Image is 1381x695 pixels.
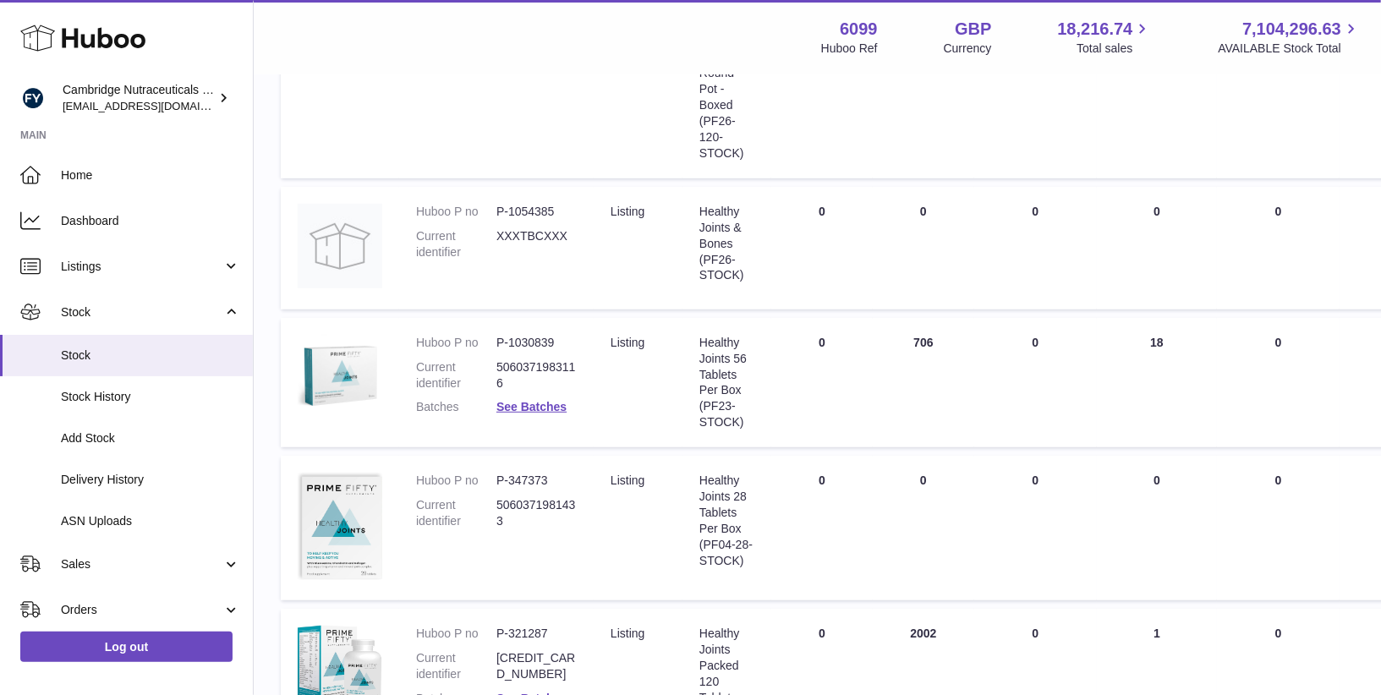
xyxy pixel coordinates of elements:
[771,187,873,309] td: 0
[611,336,644,349] span: listing
[61,259,222,275] span: Listings
[20,85,46,111] img: huboo@camnutra.com
[1275,205,1282,218] span: 0
[416,335,496,351] dt: Huboo P no
[1097,318,1217,447] td: 18
[974,187,1097,309] td: 0
[771,318,873,447] td: 0
[699,473,754,568] div: Healthy Joints 28 Tablets Per Box (PF04-28-STOCK)
[416,497,496,529] dt: Current identifier
[416,399,496,415] dt: Batches
[944,41,992,57] div: Currency
[496,497,577,529] dd: 5060371981433
[61,556,222,572] span: Sales
[61,304,222,320] span: Stock
[61,389,240,405] span: Stock History
[1275,336,1282,349] span: 0
[1218,41,1361,57] span: AVAILABLE Stock Total
[416,650,496,682] dt: Current identifier
[1097,456,1217,600] td: 0
[1057,18,1132,41] span: 18,216.74
[61,167,240,183] span: Home
[496,228,577,260] dd: XXXTBCXXX
[61,513,240,529] span: ASN Uploads
[974,318,1097,447] td: 0
[61,347,240,364] span: Stock
[496,359,577,391] dd: 5060371983116
[699,204,754,283] div: Healthy Joints & Bones (PF26-STOCK)
[496,626,577,642] dd: P-321287
[611,205,644,218] span: listing
[1218,18,1361,57] a: 7,104,296.63 AVAILABLE Stock Total
[611,627,644,640] span: listing
[771,456,873,600] td: 0
[20,632,233,662] a: Log out
[873,456,974,600] td: 0
[298,473,382,579] img: product image
[496,335,577,351] dd: P-1030839
[61,213,240,229] span: Dashboard
[821,41,878,57] div: Huboo Ref
[416,228,496,260] dt: Current identifier
[61,472,240,488] span: Delivery History
[496,473,577,489] dd: P-347373
[873,187,974,309] td: 0
[416,204,496,220] dt: Huboo P no
[1242,18,1341,41] span: 7,104,296.63
[955,18,991,41] strong: GBP
[298,204,382,288] img: product image
[496,400,567,413] a: See Batches
[416,359,496,391] dt: Current identifier
[416,473,496,489] dt: Huboo P no
[61,430,240,446] span: Add Stock
[699,335,754,430] div: Healthy Joints 56 Tablets Per Box (PF23-STOCK)
[298,335,382,419] img: product image
[63,99,249,112] span: [EMAIL_ADDRESS][DOMAIN_NAME]
[840,18,878,41] strong: 6099
[1077,41,1152,57] span: Total sales
[974,456,1097,600] td: 0
[496,204,577,220] dd: P-1054385
[496,650,577,682] dd: [CREDIT_CARD_NUMBER]
[61,602,222,618] span: Orders
[873,318,974,447] td: 706
[416,626,496,642] dt: Huboo P no
[611,473,644,487] span: listing
[63,82,215,114] div: Cambridge Nutraceuticals Ltd
[1275,473,1282,487] span: 0
[1275,627,1282,640] span: 0
[1057,18,1152,57] a: 18,216.74 Total sales
[1097,187,1217,309] td: 0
